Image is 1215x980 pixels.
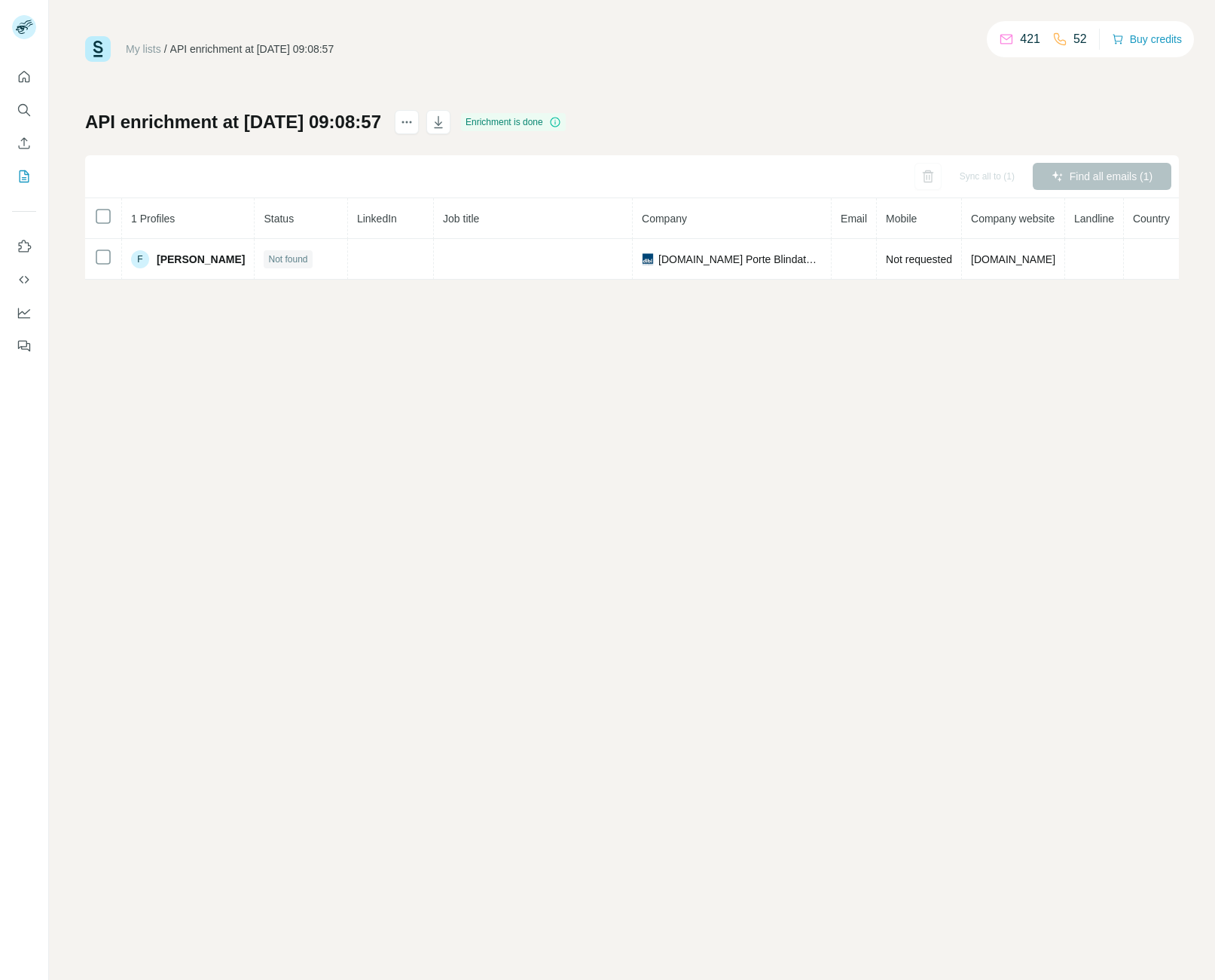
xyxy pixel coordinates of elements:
span: Company website [971,213,1055,225]
button: My lists [12,163,36,190]
span: Landline [1074,213,1114,225]
div: API enrichment at [DATE] 09:08:57 [170,41,334,57]
img: Surfe Logo [85,36,111,62]
span: 1 Profiles [131,213,175,225]
button: Dashboard [12,299,36,326]
button: Use Surfe API [12,266,36,293]
span: [DOMAIN_NAME] Porte Blindate srl [658,252,822,267]
span: Mobile [886,213,917,225]
p: 52 [1073,30,1087,48]
span: Company [642,213,687,225]
a: My lists [126,43,161,55]
span: LinkedIn [357,213,397,225]
div: Enrichment is done [461,113,566,131]
span: Not found [268,253,307,266]
span: Email [841,213,867,225]
button: Feedback [12,332,36,360]
span: Not requested [886,253,952,265]
button: actions [395,110,419,134]
li: / [164,41,167,57]
img: company-logo [642,253,654,265]
button: Search [12,96,36,124]
button: Use Surfe on LinkedIn [12,233,36,260]
div: F [131,250,149,268]
span: Status [264,213,294,225]
button: Quick start [12,63,36,90]
button: Buy credits [1112,29,1182,50]
button: Enrich CSV [12,130,36,157]
span: Job title [443,213,479,225]
p: 421 [1020,30,1040,48]
span: Country [1133,213,1170,225]
span: [DOMAIN_NAME] [971,253,1055,265]
h1: API enrichment at [DATE] 09:08:57 [85,110,381,134]
span: [PERSON_NAME] [157,252,245,267]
